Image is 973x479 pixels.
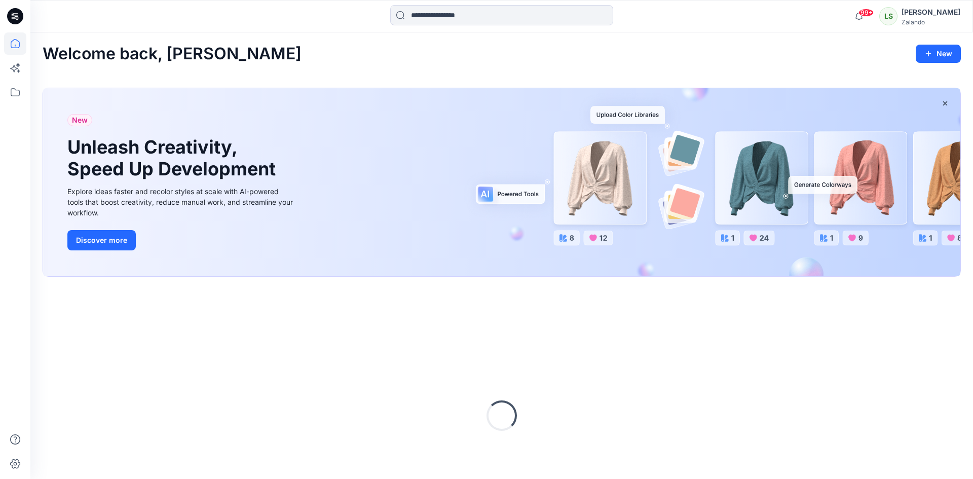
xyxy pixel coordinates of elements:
[67,230,295,250] a: Discover more
[916,45,961,63] button: New
[902,18,960,26] div: Zalando
[67,136,280,180] h1: Unleash Creativity, Speed Up Development
[72,114,88,126] span: New
[43,45,302,63] h2: Welcome back, [PERSON_NAME]
[879,7,897,25] div: LS
[902,6,960,18] div: [PERSON_NAME]
[858,9,874,17] span: 99+
[67,230,136,250] button: Discover more
[67,186,295,218] div: Explore ideas faster and recolor styles at scale with AI-powered tools that boost creativity, red...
